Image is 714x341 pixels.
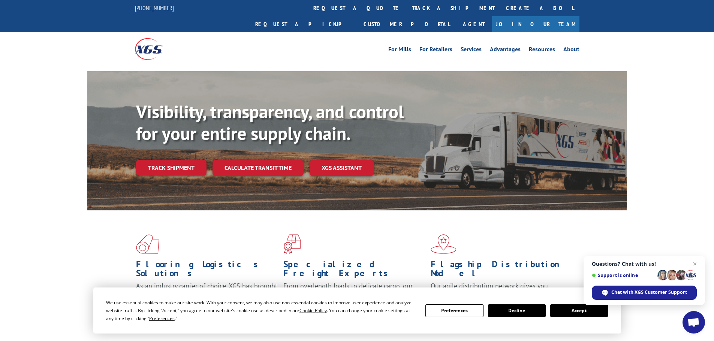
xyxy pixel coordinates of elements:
a: For Mills [388,46,411,55]
a: Join Our Team [492,16,579,32]
span: Close chat [690,259,699,268]
img: xgs-icon-flagship-distribution-model-red [431,234,457,254]
span: Preferences [149,315,175,322]
span: Chat with XGS Customer Support [611,289,687,296]
a: About [563,46,579,55]
a: Resources [529,46,555,55]
span: Support is online [592,273,655,278]
span: Our agile distribution network gives you nationwide inventory management on demand. [431,281,569,299]
a: Agent [455,16,492,32]
h1: Specialized Freight Experts [283,260,425,281]
div: Chat with XGS Customer Support [592,286,697,300]
a: Services [461,46,482,55]
a: XGS ASSISTANT [310,160,374,176]
a: Advantages [490,46,521,55]
a: Calculate transit time [213,160,304,176]
b: Visibility, transparency, and control for your entire supply chain. [136,100,404,145]
img: xgs-icon-focused-on-flooring-red [283,234,301,254]
h1: Flooring Logistics Solutions [136,260,278,281]
button: Decline [488,304,546,317]
a: For Retailers [419,46,452,55]
button: Preferences [425,304,483,317]
a: [PHONE_NUMBER] [135,4,174,12]
h1: Flagship Distribution Model [431,260,572,281]
span: Cookie Policy [299,307,327,314]
a: Customer Portal [358,16,455,32]
div: Open chat [683,311,705,334]
a: Request a pickup [250,16,358,32]
p: From overlength loads to delicate cargo, our experienced staff knows the best way to move your fr... [283,281,425,315]
span: Questions? Chat with us! [592,261,697,267]
img: xgs-icon-total-supply-chain-intelligence-red [136,234,159,254]
div: We use essential cookies to make our site work. With your consent, we may also use non-essential ... [106,299,416,322]
span: As an industry carrier of choice, XGS has brought innovation and dedication to flooring logistics... [136,281,277,308]
a: Track shipment [136,160,207,176]
div: Cookie Consent Prompt [93,287,621,334]
button: Accept [550,304,608,317]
